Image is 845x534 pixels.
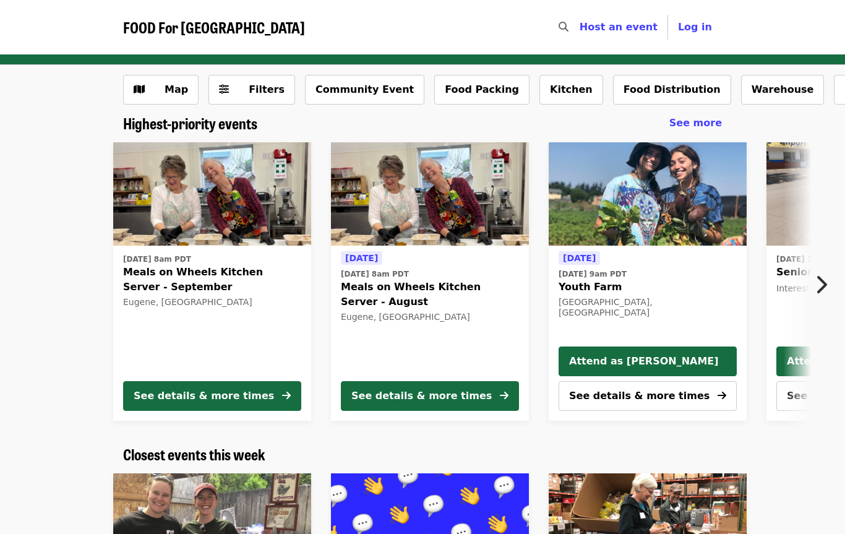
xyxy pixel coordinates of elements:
div: Eugene, [GEOGRAPHIC_DATA] [341,312,519,322]
img: Youth Farm organized by FOOD For Lane County [549,142,747,246]
img: Meals on Wheels Kitchen Server - September organized by FOOD For Lane County [113,142,311,246]
span: Filters [249,84,285,95]
input: Search [576,12,586,42]
button: Log in [668,15,722,40]
a: Host an event [580,21,658,33]
a: See details for "Meals on Wheels Kitchen Server - September" [113,142,311,421]
button: Kitchen [539,75,603,105]
span: Youth Farm [559,280,737,295]
span: Meals on Wheels Kitchen Server - September [123,265,301,295]
time: [DATE] 8am PDT [123,254,191,265]
span: See details & more times [569,390,710,402]
span: See more [669,117,722,129]
button: Show map view [123,75,199,105]
img: Meals on Wheels Kitchen Server - August organized by FOOD For Lane County [331,142,529,246]
i: search icon [559,21,568,33]
button: Food Distribution [613,75,731,105]
i: arrow-right icon [500,390,508,402]
div: See details & more times [351,389,492,403]
i: map icon [134,84,145,95]
span: Closest events this week [123,443,265,465]
a: Youth Farm [549,142,747,246]
div: See details & more times [134,389,274,403]
button: Warehouse [741,75,825,105]
button: See details & more times [341,381,519,411]
button: Next item [804,267,845,302]
a: See more [669,116,722,131]
i: sliders-h icon [219,84,229,95]
a: FOOD For [GEOGRAPHIC_DATA] [123,19,305,37]
a: See details for "Youth Farm" [559,251,737,321]
a: See details for "Meals on Wheels Kitchen Server - August" [331,142,529,421]
span: FOOD For [GEOGRAPHIC_DATA] [123,16,305,38]
button: See details & more times [559,381,737,411]
a: Highest-priority events [123,114,257,132]
span: [DATE] [345,253,378,263]
i: arrow-right icon [718,390,726,402]
span: Attend as [PERSON_NAME] [569,354,726,369]
span: Log in [678,21,712,33]
span: Map [165,84,188,95]
time: [DATE] 9am PDT [559,269,627,280]
span: [DATE] [563,253,596,263]
div: Eugene, [GEOGRAPHIC_DATA] [123,297,301,308]
span: Meals on Wheels Kitchen Server - August [341,280,519,309]
span: Interest Form [776,283,834,293]
button: Filters (0 selected) [208,75,295,105]
button: Food Packing [434,75,530,105]
div: Closest events this week [113,446,732,463]
button: See details & more times [123,381,301,411]
a: Closest events this week [123,446,265,463]
div: [GEOGRAPHIC_DATA], [GEOGRAPHIC_DATA] [559,297,737,318]
span: Highest-priority events [123,112,257,134]
time: [DATE] 8am PDT [341,269,409,280]
button: Community Event [305,75,424,105]
div: Highest-priority events [113,114,732,132]
button: Attend as [PERSON_NAME] [559,347,737,376]
i: arrow-right icon [282,390,291,402]
i: chevron-right icon [815,273,827,296]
